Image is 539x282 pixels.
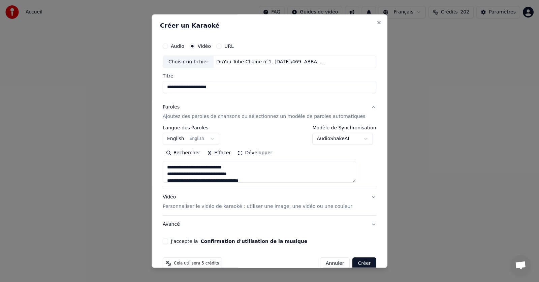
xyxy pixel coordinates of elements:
p: Ajoutez des paroles de chansons ou sélectionnez un modèle de paroles automatiques [163,114,366,120]
label: Langue des Paroles [163,126,219,130]
button: ParolesAjoutez des paroles de chansons ou sélectionnez un modèle de paroles automatiques [163,99,376,126]
div: ParolesAjoutez des paroles de chansons ou sélectionnez un modèle de paroles automatiques [163,126,376,188]
button: Développer [234,148,276,159]
button: Avancé [163,216,376,233]
div: Paroles [163,104,180,111]
button: Créer [353,258,376,270]
label: Audio [171,44,184,49]
button: J'accepte la [201,239,308,244]
button: VidéoPersonnaliser le vidéo de karaoké : utiliser une image, une vidéo ou une couleur [163,189,376,216]
button: Effacer [203,148,234,159]
div: D:\You Tube Chaine n°1. [DATE]\469. ABBA. [GEOGRAPHIC_DATA]. AGNETHA\ABBA Chuiquita. AGNETHA.mp4 [214,59,328,65]
label: Titre [163,74,376,79]
button: Rechercher [163,148,203,159]
span: Cela utilisera 5 crédits [174,261,219,267]
button: Annuler [320,258,350,270]
h2: Créer un Karaoké [160,23,379,29]
div: Choisir un fichier [163,56,214,68]
p: Personnaliser le vidéo de karaoké : utiliser une image, une vidéo ou une couleur [163,203,352,210]
div: Vidéo [163,194,352,210]
label: Modèle de Synchronisation [313,126,376,130]
label: Vidéo [198,44,211,49]
label: URL [224,44,234,49]
label: J'accepte la [171,239,307,244]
